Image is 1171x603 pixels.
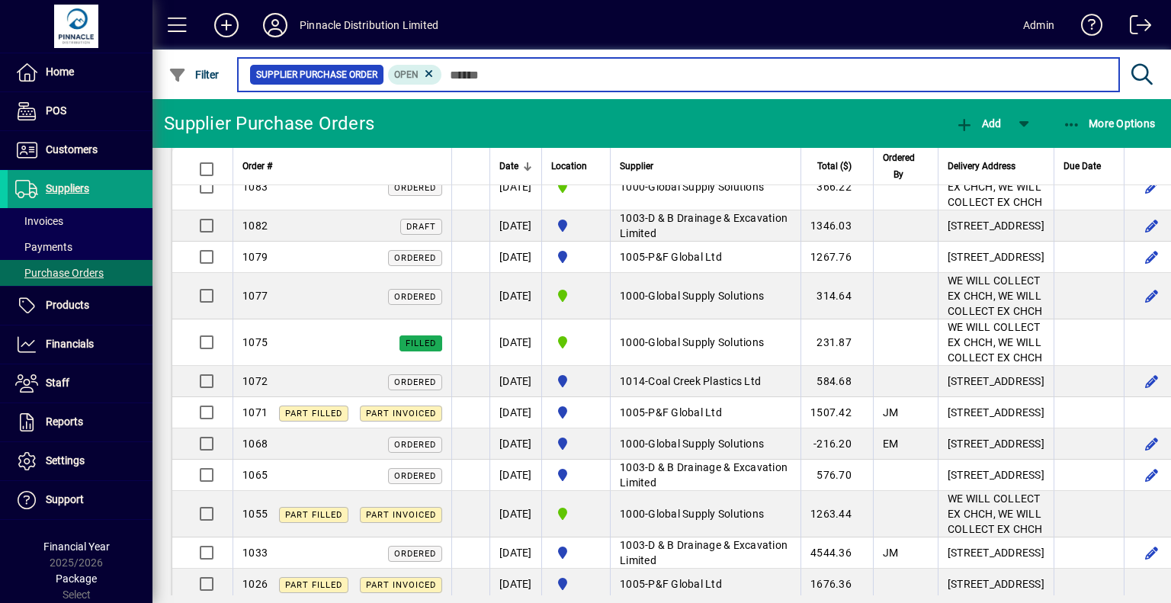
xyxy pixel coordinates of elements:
[46,338,94,350] span: Financials
[242,547,268,559] span: 1033
[366,510,436,520] span: Part Invoiced
[394,377,436,387] span: Ordered
[394,549,436,559] span: Ordered
[883,149,915,183] span: Ordered By
[8,234,152,260] a: Payments
[1140,175,1164,199] button: Edit
[489,366,541,397] td: [DATE]
[648,578,722,590] span: P&F Global Ltd
[1070,3,1103,53] a: Knowledge Base
[406,222,436,232] span: Draft
[242,181,268,193] span: 1083
[620,508,645,520] span: 1000
[46,182,89,194] span: Suppliers
[620,290,645,302] span: 1000
[938,242,1054,273] td: [STREET_ADDRESS]
[285,580,342,590] span: Part Filled
[489,242,541,273] td: [DATE]
[1140,245,1164,269] button: Edit
[394,253,436,263] span: Ordered
[165,61,223,88] button: Filter
[883,547,899,559] span: JM
[285,510,342,520] span: Part Filled
[551,403,601,422] span: Pinnacle Distribution
[620,251,645,263] span: 1005
[610,366,800,397] td: -
[800,210,873,242] td: 1346.03
[648,508,764,520] span: Global Supply Solutions
[1140,463,1164,487] button: Edit
[489,537,541,569] td: [DATE]
[1140,284,1164,308] button: Edit
[800,397,873,428] td: 1507.42
[1023,13,1054,37] div: Admin
[8,260,152,286] a: Purchase Orders
[366,580,436,590] span: Part Invoiced
[394,69,419,80] span: Open
[620,212,645,224] span: 1003
[388,65,442,85] mat-chip: Completion Status: Open
[242,290,268,302] span: 1077
[948,158,1015,175] span: Delivery Address
[406,338,436,348] span: Filled
[489,569,541,600] td: [DATE]
[551,248,601,266] span: Pinnacle Distribution
[489,273,541,319] td: [DATE]
[938,164,1054,210] td: WE WILL COLLECT EX CHCH, WE WILL COLLECT EX CHCH
[489,319,541,366] td: [DATE]
[938,319,1054,366] td: WE WILL COLLECT EX CHCH, WE WILL COLLECT EX CHCH
[489,210,541,242] td: [DATE]
[489,164,541,210] td: [DATE]
[46,299,89,311] span: Products
[551,544,601,562] span: Pinnacle Distribution
[620,336,645,348] span: 1000
[46,415,83,428] span: Reports
[551,158,601,175] div: Location
[489,397,541,428] td: [DATE]
[46,493,84,505] span: Support
[285,409,342,419] span: Part Filled
[8,403,152,441] a: Reports
[394,183,436,193] span: Ordered
[648,251,722,263] span: P&F Global Ltd
[242,158,272,175] span: Order #
[620,406,645,419] span: 1005
[610,569,800,600] td: -
[1064,158,1101,175] span: Due Date
[242,406,268,419] span: 1071
[800,428,873,460] td: -216.20
[620,578,645,590] span: 1005
[1118,3,1152,53] a: Logout
[168,69,220,81] span: Filter
[800,242,873,273] td: 1267.76
[1064,158,1115,175] div: Due Date
[366,409,436,419] span: Part Invoiced
[1140,369,1164,393] button: Edit
[620,158,791,175] div: Supplier
[46,66,74,78] span: Home
[883,438,899,450] span: EM
[951,110,1005,137] button: Add
[46,454,85,467] span: Settings
[610,273,800,319] td: -
[8,92,152,130] a: POS
[551,466,601,484] span: Pinnacle Distribution
[938,537,1054,569] td: [STREET_ADDRESS]
[938,569,1054,600] td: [STREET_ADDRESS]
[1140,540,1164,565] button: Edit
[817,158,852,175] span: Total ($)
[551,333,601,351] span: CUSTOMER COLLECTION
[499,158,532,175] div: Date
[551,158,587,175] span: Location
[251,11,300,39] button: Profile
[551,575,601,593] span: Pinnacle Distribution
[610,537,800,569] td: -
[242,508,268,520] span: 1055
[620,181,645,193] span: 1000
[648,406,722,419] span: P&F Global Ltd
[883,406,899,419] span: JM
[242,469,268,481] span: 1065
[499,158,518,175] span: Date
[620,438,645,450] span: 1000
[800,460,873,491] td: 576.70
